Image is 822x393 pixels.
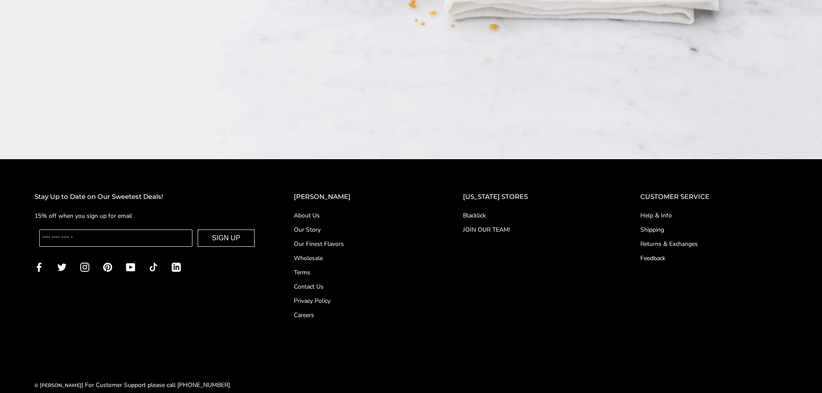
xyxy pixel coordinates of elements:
a: Wholesale [294,254,428,263]
a: Terms [294,268,428,277]
a: Twitter [57,262,66,272]
a: Contact Us [294,282,428,291]
a: TikTok [149,262,158,272]
a: LinkedIn [172,262,181,272]
h2: [PERSON_NAME] [294,192,428,202]
p: 15% off when you sign up for email [35,211,259,221]
iframe: Sign Up via Text for Offers [7,360,89,386]
a: Privacy Policy [294,296,428,305]
a: About Us [294,211,428,220]
div: | For Customer Support please call [PHONE_NUMBER] [35,380,230,390]
a: Instagram [80,262,89,272]
a: Our Story [294,225,428,234]
a: Careers [294,311,428,320]
a: Help & Info [640,211,787,220]
a: © [PERSON_NAME] [35,382,82,388]
h2: CUSTOMER SERVICE [640,192,787,202]
a: Facebook [35,262,44,272]
h2: Stay Up to Date on Our Sweetest Deals! [35,192,259,202]
a: Blacklick [463,211,606,220]
a: Returns & Exchanges [640,239,787,248]
a: YouTube [126,262,135,272]
button: SIGN UP [198,230,255,247]
a: Pinterest [103,262,112,272]
a: JOIN OUR TEAM! [463,225,606,234]
a: Our Finest Flavors [294,239,428,248]
h2: [US_STATE] STORES [463,192,606,202]
a: Feedback [640,254,787,263]
a: Shipping [640,225,787,234]
input: Enter your email [39,230,192,247]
